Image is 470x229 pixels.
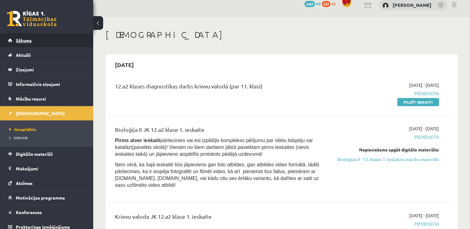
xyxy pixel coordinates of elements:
span: [DATE] - [DATE] [409,212,439,219]
a: Digitālie materiāli [8,147,85,161]
a: [DEMOGRAPHIC_DATA] [8,106,85,120]
span: mP [316,1,321,6]
span: Ņem vērā, ka šajā ieskaitē būs jāpievieno gan foto atbildes, gan atbildes video formātā, tādēļ pā... [115,162,319,188]
span: Atzīmes [16,180,33,186]
span: pārliecinies vai esi izpildījis komplekso pētījumu par sēklu lidspēju vai katalāzi(paveikts skolā... [115,138,313,157]
h2: [DATE] [109,57,140,72]
span: 337 [322,1,331,7]
a: Izlabotās [9,135,87,140]
span: Aktuāli [16,52,31,58]
a: [PERSON_NAME] [393,2,431,8]
span: Sākums [16,38,32,43]
a: Neizpildītās [9,127,87,132]
span: Konferences [16,209,42,215]
div: 12.a2 klases diagnostikas darbs krievu valodā (par 11. klasi) [115,82,328,93]
strong: Pirms atver ieskaiti [115,138,160,143]
a: Atzīmes [8,176,85,190]
span: xp [331,1,335,6]
a: 3487 mP [304,1,321,6]
legend: Informatīvie ziņojumi [16,77,85,91]
span: [DATE] - [DATE] [409,125,439,132]
a: Aktuāli [8,48,85,62]
span: Digitālie materiāli [16,151,53,157]
h1: [DEMOGRAPHIC_DATA] [106,29,458,40]
a: Mācību resursi [8,92,85,106]
div: Krievu valoda JK 12.a2 klase 1. ieskaite [115,212,328,224]
a: Motivācijas programma [8,191,85,205]
div: Bioloģija II JK 12.a2 klase 1. ieskaite [115,125,328,137]
span: Pievienota [337,134,439,140]
a: Sākums [8,33,85,47]
span: [DATE] - [DATE] [409,82,439,88]
legend: Ziņojumi [16,62,85,77]
span: Pievienota [337,221,439,227]
a: Rīgas 1. Tālmācības vidusskola [7,11,57,26]
span: [DEMOGRAPHIC_DATA] [16,110,65,116]
span: Pievienota [337,90,439,97]
span: Izlabotās [9,135,28,140]
a: Ziņojumi [8,62,85,77]
span: Mācību resursi [16,96,46,101]
a: Bioloģijas II - 12. klases 1. ieskaites mācību materiāls [337,156,439,163]
a: Maksājumi [8,161,85,176]
a: Konferences [8,205,85,219]
a: 337 xp [322,1,339,6]
img: Paula Svilāne [382,2,389,9]
a: Informatīvie ziņojumi [8,77,85,91]
div: Nepieciešams apgūt digitālo materiālu: [337,146,439,153]
a: Pildīt ieskaiti [397,98,439,106]
span: Neizpildītās [9,127,36,132]
span: Motivācijas programma [16,195,65,200]
legend: Maksājumi [16,161,85,176]
span: 3487 [304,1,315,7]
